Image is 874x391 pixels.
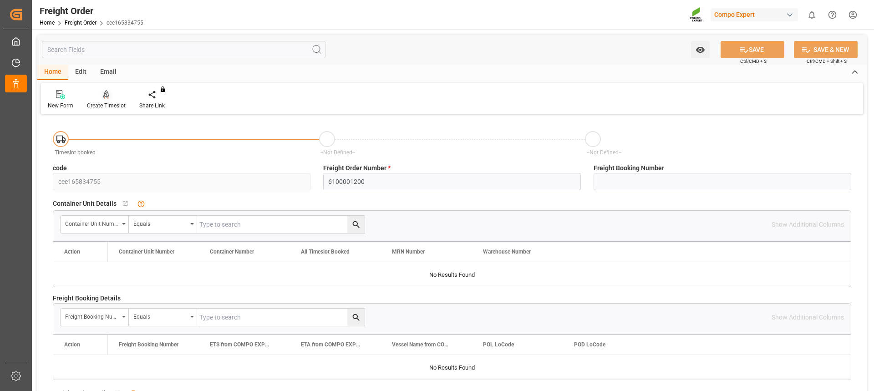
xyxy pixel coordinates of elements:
[392,249,425,255] span: MRN Number
[301,249,350,255] span: All Timeslot Booked
[197,309,365,326] input: Type to search
[690,7,704,23] img: Screenshot%202023-09-29%20at%2010.02.21.png_1712312052.png
[48,102,73,110] div: New Form
[594,163,664,173] span: Freight Booking Number
[483,341,514,348] span: POL LoCode
[133,218,187,228] div: Equals
[119,341,178,348] span: Freight Booking Number
[711,6,802,23] button: Compo Expert
[807,58,847,65] span: Ctrl/CMD + Shift + S
[65,218,119,228] div: Container Unit Number
[210,341,271,348] span: ETS from COMPO EXPERT
[87,102,126,110] div: Create Timeslot
[53,294,121,303] span: Freight Booking Details
[64,341,80,348] div: Action
[483,249,531,255] span: Warehouse Number
[711,8,798,21] div: Compo Expert
[55,149,96,156] span: Timeslot booked
[129,216,197,233] button: open menu
[347,309,365,326] button: search button
[822,5,843,25] button: Help Center
[42,41,325,58] input: Search Fields
[119,249,174,255] span: Container Unit Number
[347,216,365,233] button: search button
[691,41,710,58] button: open menu
[129,309,197,326] button: open menu
[323,163,391,173] span: Freight Order Number
[93,65,123,80] div: Email
[802,5,822,25] button: show 0 new notifications
[53,199,117,208] span: Container Unit Details
[301,341,362,348] span: ETA from COMPO EXPERT
[574,341,605,348] span: POD LoCode
[61,309,129,326] button: open menu
[64,249,80,255] div: Action
[210,249,254,255] span: Container Number
[68,65,93,80] div: Edit
[65,310,119,321] div: Freight Booking Number
[721,41,784,58] button: SAVE
[40,4,143,18] div: Freight Order
[197,216,365,233] input: Type to search
[320,149,355,156] span: --Not Defined--
[37,65,68,80] div: Home
[65,20,97,26] a: Freight Order
[133,310,187,321] div: Equals
[794,41,858,58] button: SAVE & NEW
[53,163,67,173] span: code
[40,20,55,26] a: Home
[740,58,767,65] span: Ctrl/CMD + S
[587,149,621,156] span: --Not Defined--
[61,216,129,233] button: open menu
[392,341,453,348] span: Vessel Name from COMPO EXPERT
